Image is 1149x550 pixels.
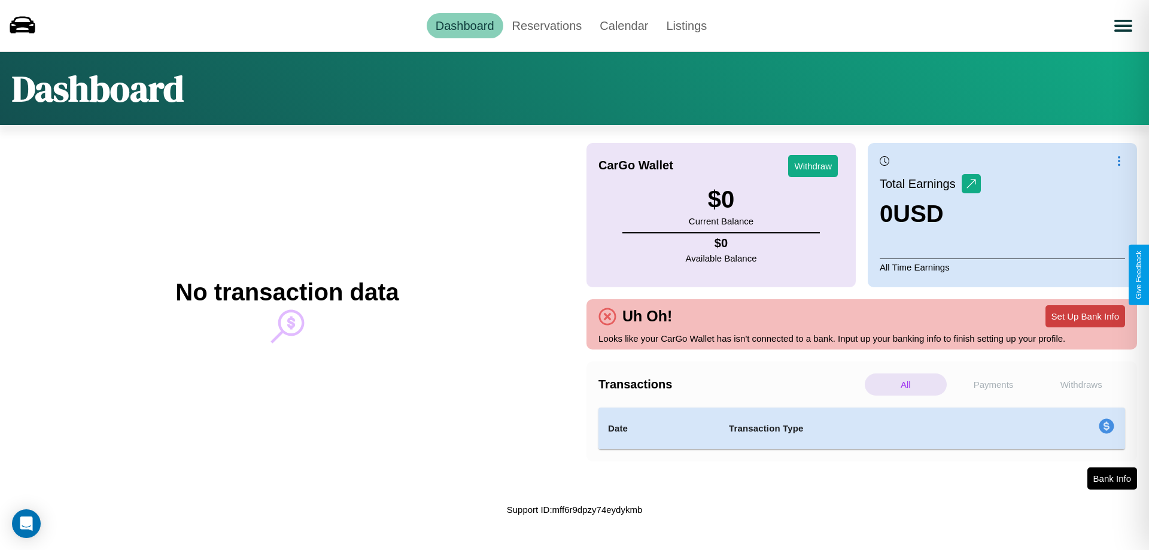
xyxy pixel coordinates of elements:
[175,279,399,306] h2: No transaction data
[427,13,503,38] a: Dashboard
[880,200,981,227] h3: 0 USD
[608,421,710,436] h4: Date
[598,378,862,391] h4: Transactions
[1045,305,1125,327] button: Set Up Bank Info
[689,213,753,229] p: Current Balance
[1135,251,1143,299] div: Give Feedback
[1040,373,1122,396] p: Withdraws
[591,13,657,38] a: Calendar
[788,155,838,177] button: Withdraw
[598,330,1125,347] p: Looks like your CarGo Wallet has isn't connected to a bank. Input up your banking info to finish ...
[880,259,1125,275] p: All Time Earnings
[880,173,962,195] p: Total Earnings
[12,64,184,113] h1: Dashboard
[598,408,1125,449] table: simple table
[1087,467,1137,490] button: Bank Info
[686,236,757,250] h4: $ 0
[616,308,678,325] h4: Uh Oh!
[865,373,947,396] p: All
[657,13,716,38] a: Listings
[12,509,41,538] div: Open Intercom Messenger
[686,250,757,266] p: Available Balance
[503,13,591,38] a: Reservations
[729,421,1001,436] h4: Transaction Type
[507,502,643,518] p: Support ID: mff6r9dpzy74eydykmb
[953,373,1035,396] p: Payments
[598,159,673,172] h4: CarGo Wallet
[689,186,753,213] h3: $ 0
[1107,9,1140,42] button: Open menu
